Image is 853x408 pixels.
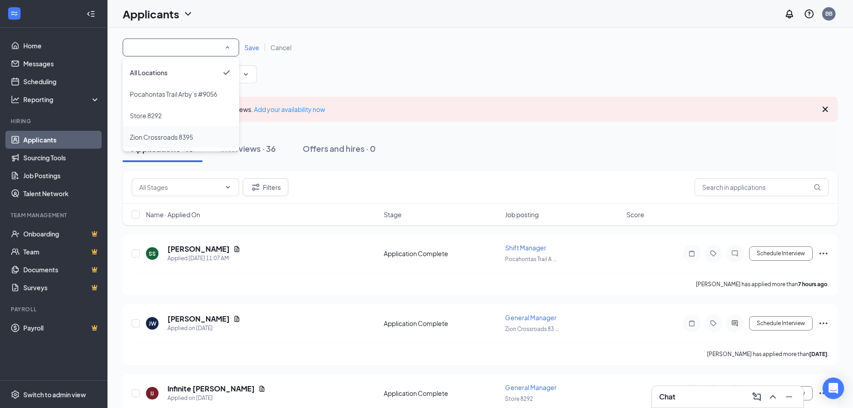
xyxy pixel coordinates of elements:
svg: ChevronUp [767,391,778,402]
button: ComposeMessage [750,390,764,404]
svg: Ellipses [818,318,829,329]
svg: Ellipses [818,248,829,259]
svg: Settings [11,390,20,399]
a: Talent Network [23,185,100,202]
span: Pocahontas Trail Arby’s #9056 [130,90,217,98]
div: Applied [DATE] 11:07 AM [167,254,240,263]
div: Application Complete [384,319,500,328]
div: Reporting [23,95,100,104]
span: Zion Crossroads 8395 [130,133,193,141]
svg: QuestionInfo [804,9,814,19]
svg: SmallChevronUp [223,43,231,52]
svg: ChevronDown [224,184,231,191]
span: Store 8292 [505,395,533,402]
svg: ChevronDown [242,71,249,78]
button: Filter Filters [243,178,288,196]
div: Application Complete [384,249,500,258]
svg: Tag [708,320,719,327]
svg: Notifications [784,9,795,19]
svg: Minimize [784,391,794,402]
svg: ChatInactive [729,250,740,257]
svg: ChevronDown [183,9,193,19]
svg: Analysis [11,95,20,104]
div: Hiring [11,117,98,125]
svg: Collapse [86,9,95,18]
h5: [PERSON_NAME] [167,314,230,324]
h3: Chat [659,392,675,402]
span: General Manager [505,314,557,322]
a: TeamCrown [23,243,100,261]
a: OnboardingCrown [23,225,100,243]
h1: Applicants [123,6,179,21]
div: Applied on [DATE] [167,394,266,403]
a: SurveysCrown [23,279,100,296]
span: Score [626,210,644,219]
span: Stage [384,210,402,219]
span: Job posting [505,210,539,219]
svg: ActiveChat [729,320,740,327]
a: Applicants [23,131,100,149]
a: PayrollCrown [23,319,100,337]
svg: Ellipses [818,388,829,399]
a: DocumentsCrown [23,261,100,279]
p: [PERSON_NAME] has applied more than . [707,350,829,358]
div: IJ [150,390,154,397]
div: Interviews · 36 [220,143,276,154]
div: Application Complete [384,389,500,398]
span: Shift Manager [505,244,546,252]
span: Store 8292 [130,112,162,120]
svg: Document [233,315,240,322]
svg: WorkstreamLogo [10,9,19,18]
span: General Manager [505,383,557,391]
svg: MagnifyingGlass [814,184,821,191]
button: Schedule Interview [749,246,813,261]
li: Store 8292 [123,105,239,126]
a: Messages [23,55,100,73]
svg: ComposeMessage [751,391,762,402]
div: Offers and hires · 0 [303,143,376,154]
div: SS [149,250,156,258]
input: All Stages [139,182,221,192]
span: All Locations [130,69,167,77]
svg: Note [686,250,697,257]
span: Save [244,43,259,52]
span: Zion Crossroads 83 ... [505,326,559,332]
a: Scheduling [23,73,100,90]
b: 7 hours ago [798,281,827,288]
span: Name · Applied On [146,210,200,219]
div: BB [825,10,832,17]
a: Sourcing Tools [23,149,100,167]
a: Add your availability now [254,105,325,113]
button: ChevronUp [766,390,780,404]
div: JW [149,320,156,327]
div: Applied on [DATE] [167,324,240,333]
span: Pocahontas Trail A ... [505,256,557,262]
svg: Note [686,320,697,327]
li: Zion Crossroads 8395 [123,126,239,148]
p: [PERSON_NAME] has applied more than . [696,280,829,288]
svg: Cross [820,104,831,115]
svg: Checkmark [221,67,232,78]
svg: Tag [708,250,719,257]
div: Open Intercom Messenger [823,378,844,399]
li: Pocahontas Trail Arby’s #9056 [123,83,239,105]
input: Search in applications [694,178,829,196]
div: Team Management [11,211,98,219]
svg: Document [258,385,266,392]
h5: [PERSON_NAME] [167,244,230,254]
span: Cancel [270,43,291,52]
button: Schedule Interview [749,316,813,331]
h5: Infinite [PERSON_NAME] [167,384,255,394]
div: Switch to admin view [23,390,86,399]
b: [DATE] [809,351,827,357]
li: All Locations [123,62,239,83]
a: Job Postings [23,167,100,185]
div: Payroll [11,305,98,313]
button: Minimize [782,390,796,404]
svg: Filter [250,182,261,193]
svg: Document [233,245,240,253]
a: Home [23,37,100,55]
